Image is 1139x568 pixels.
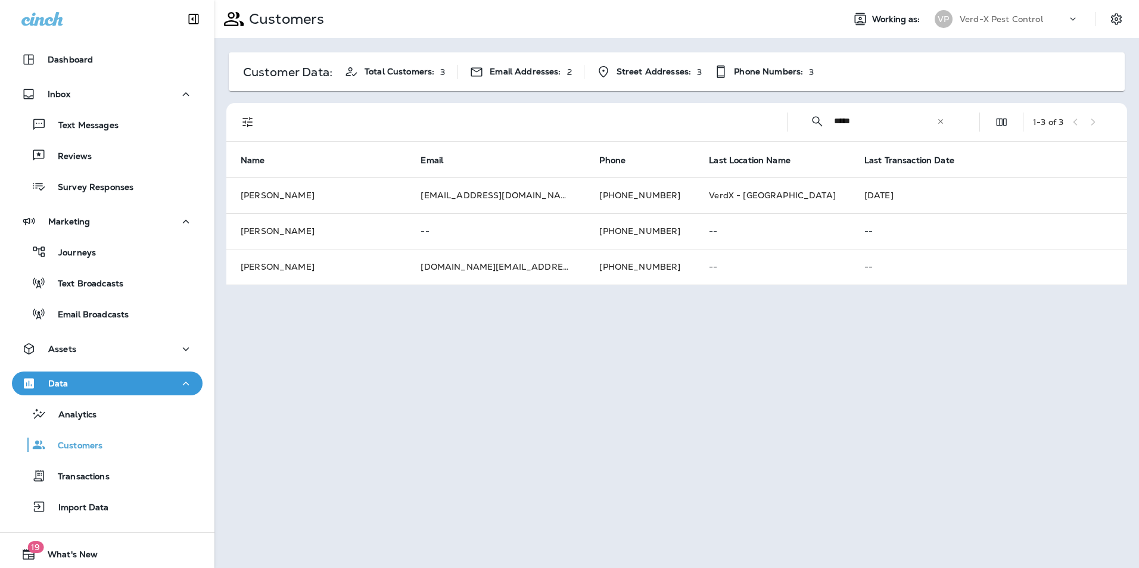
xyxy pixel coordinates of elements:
[599,155,625,166] span: Phone
[226,177,406,213] td: [PERSON_NAME]
[244,10,324,28] p: Customers
[241,155,281,166] span: Name
[809,67,814,77] p: 3
[177,7,210,31] button: Collapse Sidebar
[12,82,203,106] button: Inbox
[48,89,70,99] p: Inbox
[12,401,203,426] button: Analytics
[48,379,69,388] p: Data
[697,67,702,77] p: 3
[599,155,641,166] span: Phone
[226,249,406,285] td: [PERSON_NAME]
[12,494,203,519] button: Import Data
[46,151,92,163] p: Reviews
[585,213,695,249] td: [PHONE_NUMBER]
[12,542,203,566] button: 19What's New
[12,112,203,137] button: Text Messages
[585,249,695,285] td: [PHONE_NUMBER]
[236,110,260,134] button: Filters
[709,226,836,236] p: --
[617,67,691,77] span: Street Addresses:
[989,110,1013,134] button: Edit Fields
[864,262,1113,271] p: --
[46,248,96,259] p: Journeys
[850,177,1127,213] td: [DATE]
[1033,117,1063,127] div: 1 - 3 of 3
[48,344,76,354] p: Assets
[421,155,443,166] span: Email
[567,67,572,77] p: 2
[12,301,203,326] button: Email Broadcasts
[421,226,571,236] p: --
[734,67,803,77] span: Phone Numbers:
[365,67,434,77] span: Total Customers:
[12,143,203,168] button: Reviews
[935,10,953,28] div: VP
[864,226,1113,236] p: --
[1106,8,1127,30] button: Settings
[12,270,203,295] button: Text Broadcasts
[46,182,133,194] p: Survey Responses
[709,155,791,166] span: Last Location Name
[872,14,923,24] span: Working as:
[864,155,970,166] span: Last Transaction Date
[421,155,459,166] span: Email
[12,463,203,488] button: Transactions
[27,541,43,553] span: 19
[46,441,102,452] p: Customers
[406,177,585,213] td: [EMAIL_ADDRESS][DOMAIN_NAME]
[12,239,203,264] button: Journeys
[36,550,98,564] span: What's New
[960,14,1043,24] p: Verd-X Pest Control
[12,174,203,199] button: Survey Responses
[48,55,93,64] p: Dashboard
[241,155,265,166] span: Name
[709,155,806,166] span: Last Location Name
[864,155,954,166] span: Last Transaction Date
[46,120,119,132] p: Text Messages
[46,279,123,290] p: Text Broadcasts
[406,249,585,285] td: [DOMAIN_NAME][EMAIL_ADDRESS][DOMAIN_NAME]
[709,190,836,201] span: VerdX - [GEOGRAPHIC_DATA]
[805,110,829,133] button: Collapse Search
[585,177,695,213] td: [PHONE_NUMBER]
[46,310,129,321] p: Email Broadcasts
[12,48,203,71] button: Dashboard
[12,210,203,233] button: Marketing
[46,503,109,514] p: Import Data
[46,472,110,483] p: Transactions
[243,67,332,77] p: Customer Data:
[48,217,90,226] p: Marketing
[12,337,203,361] button: Assets
[12,432,203,457] button: Customers
[46,410,97,421] p: Analytics
[490,67,561,77] span: Email Addresses:
[226,213,406,249] td: [PERSON_NAME]
[12,372,203,395] button: Data
[440,67,445,77] p: 3
[709,262,836,271] p: --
